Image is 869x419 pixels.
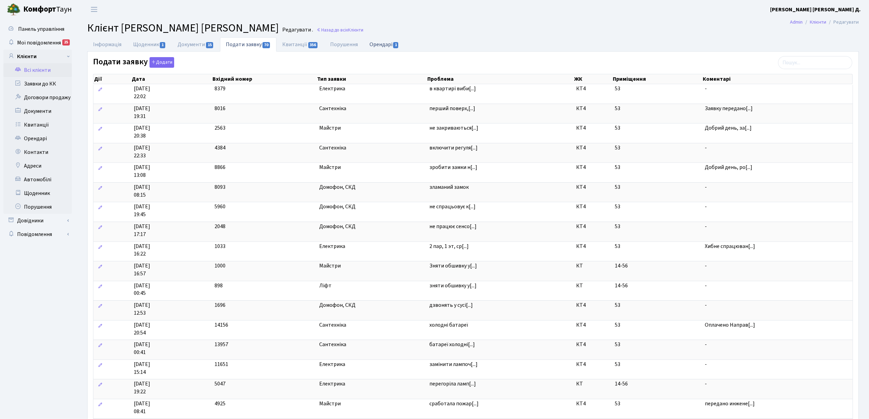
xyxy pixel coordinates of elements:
span: 2563 [215,124,225,132]
span: [DATE] 19:45 [134,203,209,219]
a: Admin [790,18,803,26]
a: Квитанції [3,118,72,132]
span: перший поверх,[...] [429,105,475,112]
span: [DATE] 15:14 [134,361,209,376]
span: Сантехніка [319,341,424,349]
span: перегоріла ламп[...] [429,380,476,388]
a: Щоденник [3,186,72,200]
span: 5960 [215,203,225,210]
span: 53 [615,203,620,210]
span: 8379 [215,85,225,92]
th: Вхідний номер [212,74,316,84]
span: - [705,301,850,309]
a: Документи [3,104,72,118]
span: 53 [615,163,620,171]
a: [PERSON_NAME] [PERSON_NAME] Д. [770,5,861,14]
span: Майстри [319,262,424,270]
span: 53 [615,361,620,368]
span: 13957 [215,341,228,348]
span: Добрий день, ро[...] [705,163,752,171]
span: 5047 [215,380,225,388]
span: КТ4 [576,85,609,93]
span: 53 [615,124,620,132]
th: ЖК [573,74,612,84]
a: Всі клієнти [3,63,72,77]
span: [DATE] 16:57 [134,262,209,278]
a: Додати [148,56,174,68]
span: [DATE] 22:33 [134,144,209,160]
span: дзвонять у сусі[...] [429,301,473,309]
span: КТ4 [576,183,609,191]
span: 53 [615,400,620,407]
span: Ліфт [319,282,424,290]
span: Електрика [319,85,424,93]
span: в квартирі виби[...] [429,85,476,92]
span: не спрацьовує к[...] [429,203,476,210]
span: КТ [576,380,609,388]
span: КТ [576,262,609,270]
a: Автомобілі [3,173,72,186]
span: Клієнт [PERSON_NAME] [PERSON_NAME] [87,20,279,36]
a: Повідомлення [3,227,72,241]
span: КТ4 [576,341,609,349]
span: 53 [615,144,620,152]
span: [DATE] 22:02 [134,85,209,101]
a: Договори продажу [3,91,72,104]
a: Орендарі [3,132,72,145]
span: включити регуля[...] [429,144,478,152]
a: Документи [172,37,220,52]
span: 53 [615,183,620,191]
span: 356 [308,42,318,48]
span: 15 [206,42,213,48]
span: КТ4 [576,105,609,113]
a: Мої повідомлення25 [3,36,72,50]
span: [DATE] 19:22 [134,380,209,396]
span: 14-56 [615,282,628,289]
span: 898 [215,282,223,289]
span: Електрика [319,243,424,250]
span: зробити замки н[...] [429,163,477,171]
span: 53 [615,341,620,348]
span: [DATE] 19:31 [134,105,209,120]
span: 53 [615,321,620,329]
span: Сантехніка [319,105,424,113]
span: 53 [615,243,620,250]
span: передано инжене[...] [705,400,755,407]
span: - [705,341,850,349]
span: - [705,380,850,388]
a: Назад до всіхКлієнти [316,27,363,33]
span: Домофон, СКД [319,183,424,191]
span: 4384 [215,144,225,152]
span: Майстри [319,163,424,171]
span: Майстри [319,400,424,408]
span: не працює сенсо[...] [429,223,477,230]
a: Довідники [3,214,72,227]
span: [DATE] 17:17 [134,223,209,238]
span: КТ [576,282,609,290]
span: - [705,85,850,93]
span: Таун [23,4,72,15]
th: Дії [93,74,131,84]
span: Панель управління [18,25,64,33]
span: 11651 [215,361,228,368]
span: - [705,203,850,211]
span: - [705,262,850,270]
span: 14-56 [615,380,628,388]
span: 2048 [215,223,225,230]
span: Майстри [319,124,424,132]
a: Порушення [324,37,364,52]
img: logo.png [7,3,21,16]
th: Проблема [427,74,573,84]
span: [DATE] 20:54 [134,321,209,337]
span: КТ4 [576,361,609,368]
th: Приміщення [612,74,702,84]
span: 53 [615,85,620,92]
button: Подати заявку [150,57,174,68]
th: Тип заявки [316,74,427,84]
span: сработала пожар[...] [429,400,479,407]
span: 1 [160,42,165,48]
th: Коментарі [702,74,853,84]
label: Подати заявку [93,57,174,68]
span: зламаний замок [429,183,571,191]
a: Подати заявку [220,37,276,52]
